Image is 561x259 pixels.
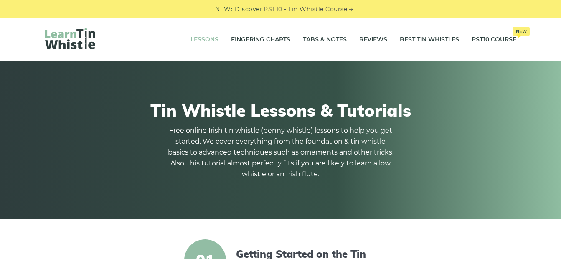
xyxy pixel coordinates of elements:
[472,29,516,50] a: PST10 CourseNew
[513,27,530,36] span: New
[168,125,393,180] p: Free online Irish tin whistle (penny whistle) lessons to help you get started. We cover everythin...
[231,29,290,50] a: Fingering Charts
[45,28,95,49] img: LearnTinWhistle.com
[400,29,459,50] a: Best Tin Whistles
[190,29,218,50] a: Lessons
[45,100,516,120] h1: Tin Whistle Lessons & Tutorials
[359,29,387,50] a: Reviews
[303,29,347,50] a: Tabs & Notes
